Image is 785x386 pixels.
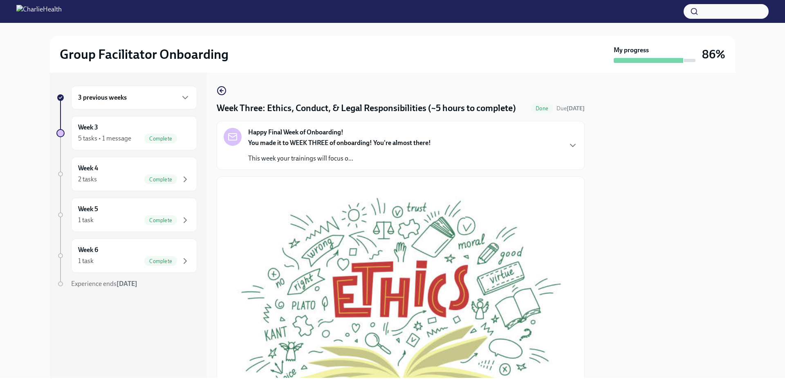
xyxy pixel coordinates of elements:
strong: Happy Final Week of Onboarding! [248,128,343,137]
img: CharlieHealth [16,5,62,18]
h6: Week 3 [78,123,98,132]
h2: Group Facilitator Onboarding [60,46,229,62]
span: Complete [144,176,177,183]
div: 2 tasks [78,175,97,184]
span: Due [556,105,585,112]
strong: You made it to WEEK THREE of onboarding! You're almost there! [248,139,431,147]
div: 5 tasks • 1 message [78,134,131,143]
div: 3 previous weeks [71,86,197,109]
a: Week 35 tasks • 1 messageComplete [56,116,197,150]
span: Experience ends [71,280,137,288]
strong: [DATE] [117,280,137,288]
h6: Week 5 [78,205,98,214]
div: 1 task [78,216,94,225]
a: Week 42 tasksComplete [56,157,197,191]
h6: 3 previous weeks [78,93,127,102]
span: September 23rd, 2025 09:00 [556,105,585,112]
div: 1 task [78,257,94,266]
p: This week your trainings will focus o... [248,154,431,163]
h6: Week 6 [78,245,98,254]
span: Done [531,105,553,112]
h4: Week Three: Ethics, Conduct, & Legal Responsibilities (~5 hours to complete) [217,102,516,114]
strong: My progress [614,46,649,55]
h3: 86% [702,47,725,62]
strong: [DATE] [567,105,585,112]
span: Complete [144,217,177,223]
h6: Week 4 [78,164,98,173]
span: Complete [144,258,177,264]
a: Week 61 taskComplete [56,239,197,273]
a: Week 51 taskComplete [56,198,197,232]
span: Complete [144,136,177,142]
